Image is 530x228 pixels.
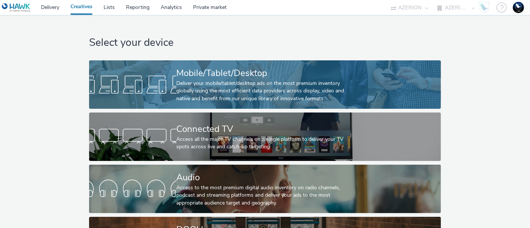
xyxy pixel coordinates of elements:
[89,113,441,161] a: Connected TVAccess all the major TV channels on a single platform to deliver your TV spots across...
[89,165,441,213] a: AudioAccess to the most premium digital audio inventory on radio channels, podcast and streaming ...
[176,184,351,207] div: Access to the most premium digital audio inventory on radio channels, podcast and streaming platf...
[176,67,351,80] div: Mobile/Tablet/Desktop
[89,60,441,109] a: Mobile/Tablet/DesktopDeliver your mobile/tablet/desktop ads on the most premium inventory globall...
[176,136,351,151] div: Access all the major TV channels on a single platform to deliver your TV spots across live and ca...
[479,1,493,13] a: Hawk Academy
[89,36,441,50] h1: Select your device
[176,171,351,184] div: Audio
[176,123,351,136] div: Connected TV
[513,2,524,13] img: Support Hawk
[479,1,490,13] img: Hawk Academy
[2,3,31,12] img: undefined Logo
[176,80,351,102] div: Deliver your mobile/tablet/desktop ads on the most premium inventory globally using the most effi...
